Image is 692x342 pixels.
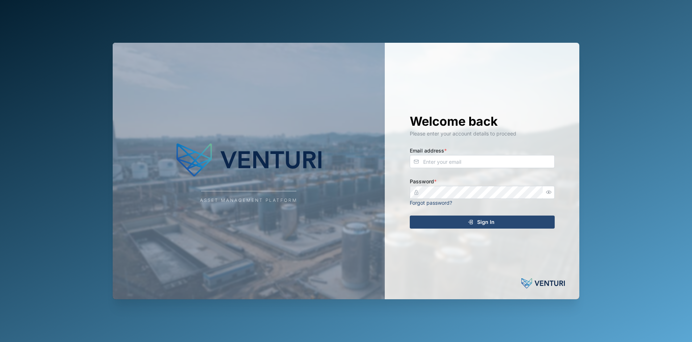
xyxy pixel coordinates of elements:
[410,200,452,206] a: Forgot password?
[521,276,565,291] img: Powered by: Venturi
[410,155,555,168] input: Enter your email
[176,138,321,182] img: Company Logo
[410,147,447,155] label: Email address
[410,113,555,129] h1: Welcome back
[200,197,297,204] div: Asset Management Platform
[477,216,495,228] span: Sign In
[410,130,555,138] div: Please enter your account details to proceed
[410,178,437,185] label: Password
[410,216,555,229] button: Sign In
